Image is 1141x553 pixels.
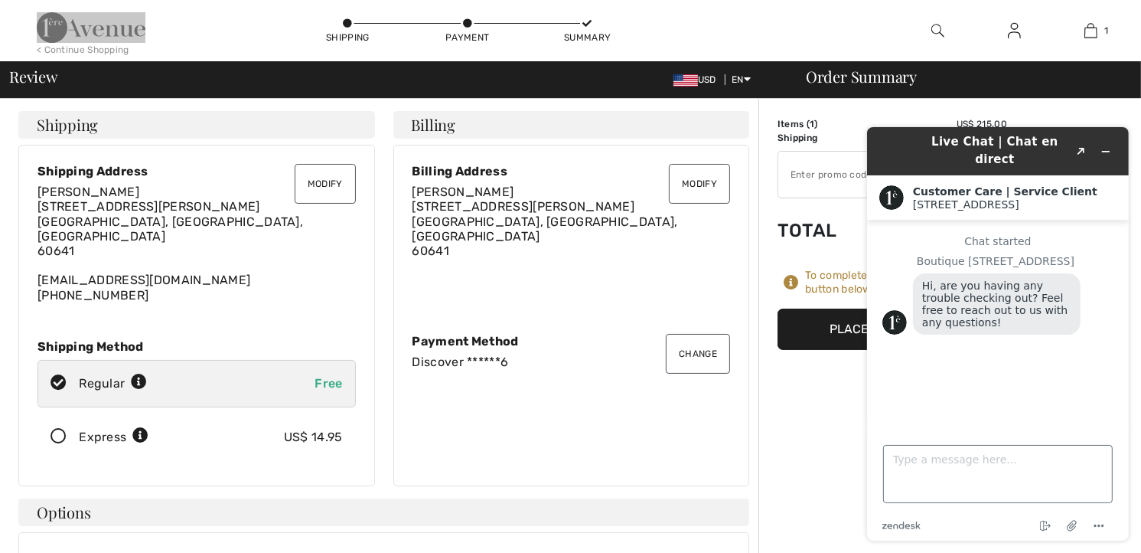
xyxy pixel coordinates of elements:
h4: Options [18,499,749,526]
img: My Bag [1084,21,1097,40]
div: < Continue Shopping [37,43,129,57]
span: USD [673,74,722,85]
div: Order Summary [787,69,1132,84]
button: Change [666,334,730,374]
span: 1 [810,119,814,129]
button: Modify [669,164,730,204]
td: Items ( ) [778,117,861,131]
button: Place Your Order [778,309,1007,350]
td: Total [778,205,861,257]
span: Review [9,69,57,84]
div: Regular [79,375,147,393]
iframe: Find more information here [855,115,1141,553]
div: Payment Method [412,334,731,348]
span: Shipping [37,117,98,133]
span: [PERSON_NAME] [37,185,139,199]
span: [STREET_ADDRESS][PERSON_NAME] [GEOGRAPHIC_DATA], [GEOGRAPHIC_DATA], [GEOGRAPHIC_DATA] 60641 [412,199,678,258]
div: Shipping Method [37,339,356,354]
div: Summary [564,31,610,44]
span: [STREET_ADDRESS][PERSON_NAME] [GEOGRAPHIC_DATA], [GEOGRAPHIC_DATA], [GEOGRAPHIC_DATA] 60641 [37,199,303,258]
span: Chat [34,11,65,25]
img: US Dollar [673,74,698,87]
img: My Info [1008,21,1021,40]
div: Billing Address [412,164,731,178]
span: EN [732,74,751,85]
div: Shipping Address [37,164,356,178]
div: US$ 14.95 [284,428,343,447]
img: 1ère Avenue [37,12,145,43]
span: [PERSON_NAME] [412,185,514,199]
span: Free [315,376,342,391]
span: Billing [412,117,455,133]
span: 1 [1105,24,1109,38]
div: Express [79,428,148,447]
div: [EMAIL_ADDRESS][DOMAIN_NAME] [PHONE_NUMBER] [37,185,356,303]
button: Modify [295,164,356,204]
div: Payment [445,31,491,44]
td: Shipping [778,131,861,145]
input: Promo code [778,152,964,198]
div: To complete your order, press the button below. [805,269,1007,296]
a: 1 [1053,21,1128,40]
div: Shipping [324,31,370,44]
a: Sign In [996,21,1033,41]
img: search the website [931,21,944,40]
